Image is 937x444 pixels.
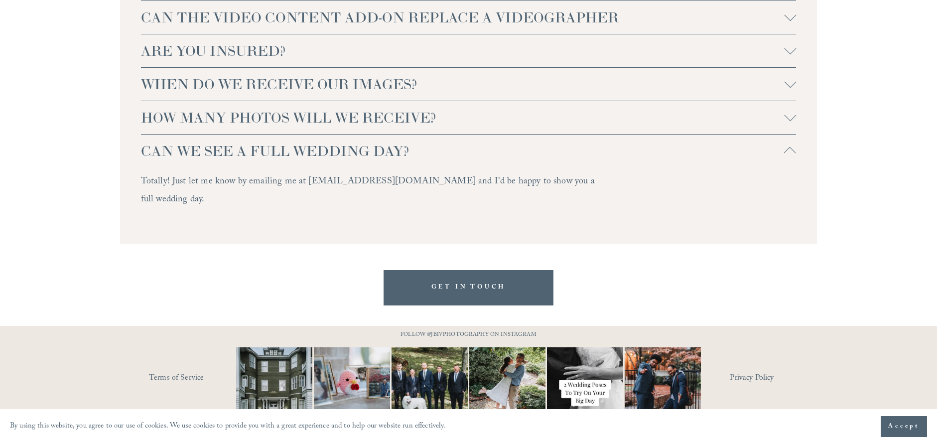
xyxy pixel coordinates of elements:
[10,420,446,434] p: By using this website, you agree to our use of cookies. We use cookies to provide you with a grea...
[141,109,785,127] span: HOW MANY PHOTOS WILL WE RECEIVE?
[141,173,600,209] p: Totally! Just let me know by emailing me at [EMAIL_ADDRESS][DOMAIN_NAME] and I'd be happy to show...
[141,167,797,223] div: CAN WE SEE A FULL WEDDING DAY?
[141,1,797,34] button: CAN THE VIDEO CONTENT ADD-ON REPLACE A VIDEOGRAPHER
[141,68,797,101] button: WHEN DO WE RECEIVE OUR IMAGES?
[888,422,920,432] span: Accept
[382,330,556,341] p: FOLLOW @JBIVPHOTOGRAPHY ON INSTAGRAM
[149,371,265,386] a: Terms of Service
[730,371,817,386] a: Privacy Policy
[881,416,927,437] button: Accept
[141,142,785,160] span: CAN WE SEE A FULL WEDDING DAY?
[528,347,643,424] img: Let&rsquo;s talk about poses for your wedding day! It doesn&rsquo;t have to be complicated, somet...
[141,42,785,60] span: ARE YOU INSURED?
[295,347,409,424] img: This has got to be one of the cutest detail shots I've ever taken for a wedding! 📷 @thewoobles #I...
[141,8,785,26] span: CAN THE VIDEO CONTENT ADD-ON REPLACE A VIDEOGRAPHER
[141,75,785,93] span: WHEN DO WE RECEIVE OUR IMAGES?
[612,347,713,424] img: You just need the right photographer that matches your vibe 📷🎉 #RaleighWeddingPhotographer
[384,270,554,305] a: GET IN TOUCH
[225,347,323,424] img: Wideshots aren't just &quot;nice to have,&quot; they're a wedding day essential! 🙌 #Wideshotwedne...
[373,347,487,424] img: Happy #InternationalDogDay to all the pups who have made wedding days, engagement sessions, and p...
[141,101,797,134] button: HOW MANY PHOTOS WILL WE RECEIVE?
[141,135,797,167] button: CAN WE SEE A FULL WEDDING DAY?
[469,334,545,436] img: It&rsquo;s that time of year where weddings and engagements pick up and I get the joy of capturin...
[141,34,797,67] button: ARE YOU INSURED?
